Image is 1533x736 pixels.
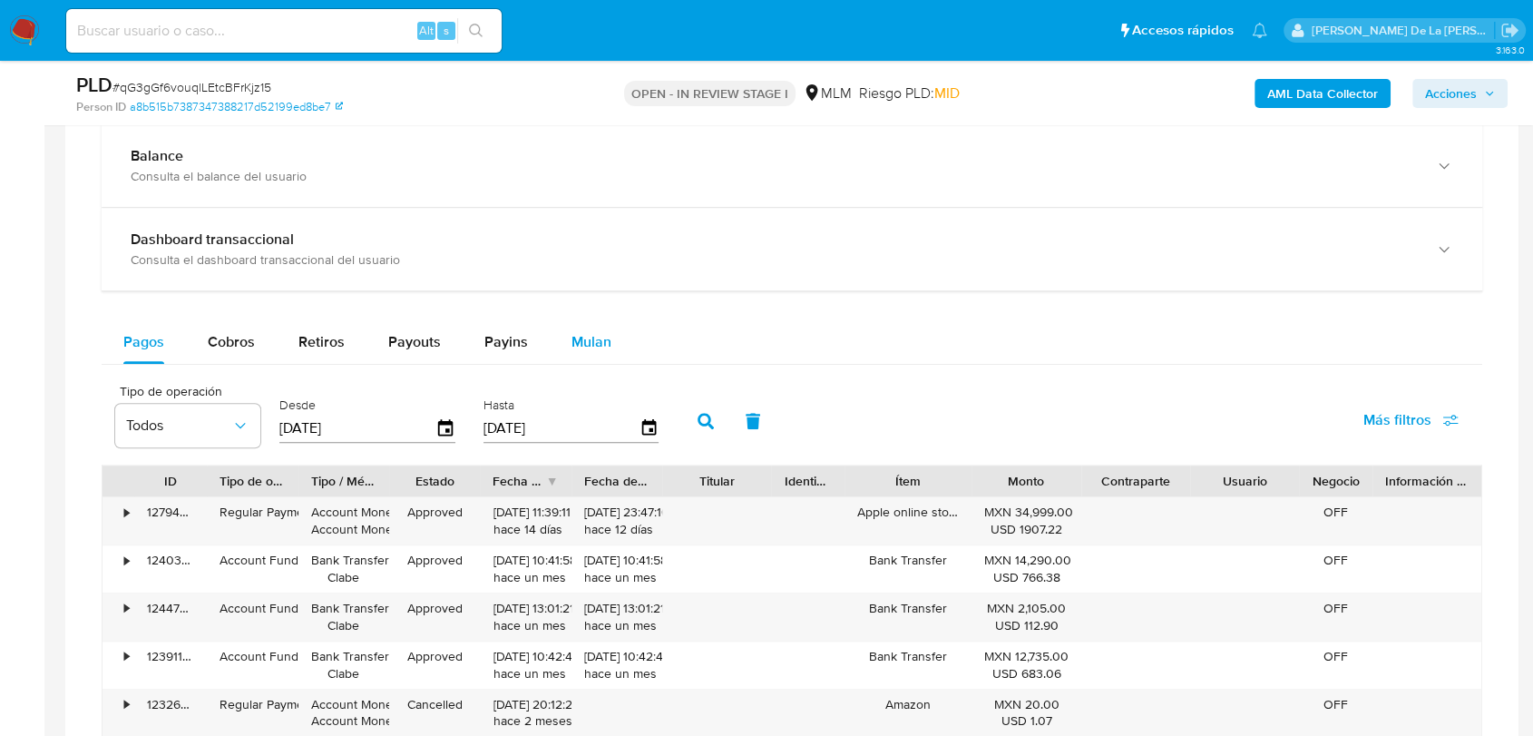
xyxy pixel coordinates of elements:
[1500,21,1519,40] a: Salir
[457,18,494,44] button: search-icon
[1495,43,1524,57] span: 3.163.0
[1412,79,1508,108] button: Acciones
[1252,23,1267,38] a: Notificaciones
[624,81,796,106] p: OPEN - IN REVIEW STAGE I
[1267,79,1378,108] b: AML Data Collector
[1312,22,1495,39] p: javier.gutierrez@mercadolibre.com.mx
[66,19,502,43] input: Buscar usuario o caso...
[1425,79,1477,108] span: Acciones
[76,70,112,99] b: PLD
[130,99,343,115] a: a8b515b7387347388217d52199ed8be7
[859,83,960,103] span: Riesgo PLD:
[76,99,126,115] b: Person ID
[419,22,434,39] span: Alt
[1255,79,1391,108] button: AML Data Collector
[934,83,960,103] span: MID
[444,22,449,39] span: s
[803,83,852,103] div: MLM
[1132,21,1234,40] span: Accesos rápidos
[112,78,271,96] span: # qG3gGf6vouqlLEtcBFrKjz15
